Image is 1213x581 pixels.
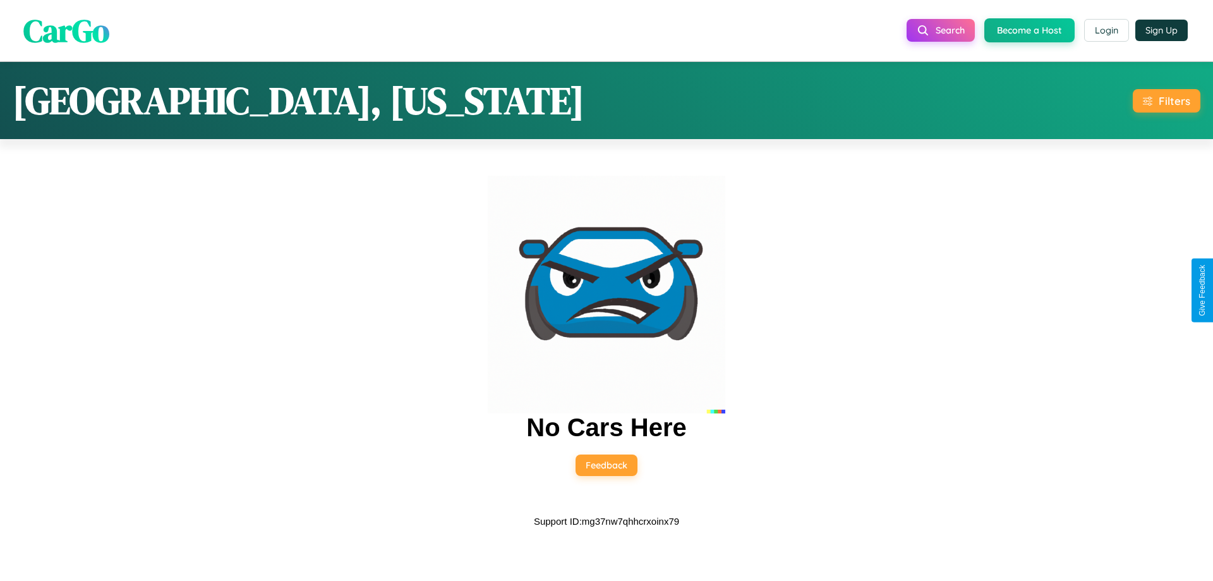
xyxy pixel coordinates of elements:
div: Filters [1159,94,1190,107]
h1: [GEOGRAPHIC_DATA], [US_STATE] [13,75,584,126]
button: Login [1084,19,1129,42]
button: Become a Host [984,18,1075,42]
button: Feedback [576,455,637,476]
h2: No Cars Here [526,413,686,442]
button: Sign Up [1135,20,1188,41]
p: Support ID: mg37nw7qhhcrxoinx79 [534,513,679,530]
button: Filters [1133,89,1200,113]
img: car [488,176,725,413]
div: Give Feedback [1198,265,1207,316]
button: Search [907,19,975,42]
span: CarGo [23,8,109,52]
span: Search [936,25,965,36]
